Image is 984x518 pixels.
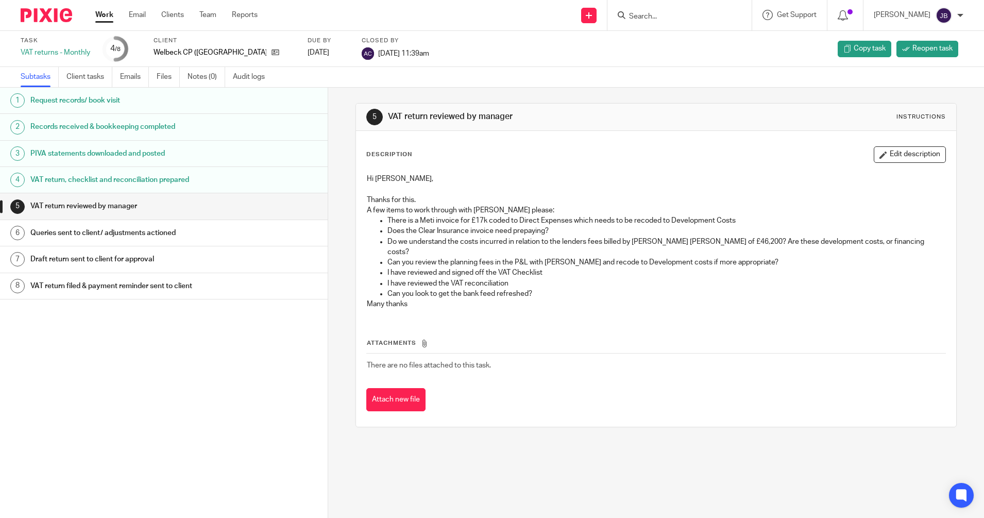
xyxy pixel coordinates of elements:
p: Do we understand the costs incurred in relation to the lenders fees billed by [PERSON_NAME] [PERS... [387,237,945,258]
div: 8 [10,279,25,293]
label: Closed by [362,37,429,45]
p: Welbeck CP ([GEOGRAPHIC_DATA]) Ltd [154,47,266,58]
h1: VAT return reviewed by manager [388,111,678,122]
p: Does the Clear Insurance invoice need prepaying? [387,226,945,236]
label: Client [154,37,295,45]
p: Hi [PERSON_NAME], [367,174,945,184]
img: svg%3E [362,47,374,60]
div: 4 [10,173,25,187]
a: Reopen task [896,41,958,57]
span: Copy task [854,43,886,54]
a: Copy task [838,41,891,57]
div: 4 [110,43,121,55]
input: Search [628,12,721,22]
span: There are no files attached to this task. [367,362,491,369]
p: Description [366,151,412,159]
div: VAT returns - Monthly [21,47,90,58]
p: Many thanks [367,299,945,309]
span: Reopen task [912,43,953,54]
button: Attach new file [366,388,426,411]
button: Edit description [874,146,946,163]
small: /8 [115,46,121,52]
a: Email [129,10,146,20]
div: 5 [10,199,25,214]
img: svg%3E [936,7,952,24]
h1: Queries sent to client/ adjustments actioned [30,225,222,241]
p: I have reviewed the VAT reconciliation [387,278,945,289]
div: 6 [10,226,25,240]
span: Attachments [367,340,416,346]
div: 1 [10,93,25,108]
span: [DATE] 11:39am [378,49,429,57]
div: [DATE] [308,47,349,58]
h1: Records received & bookkeeping completed [30,119,222,135]
img: Pixie [21,8,72,22]
a: Client tasks [66,67,112,87]
p: Can you look to get the bank feed refreshed? [387,289,945,299]
span: Get Support [777,11,817,19]
div: Instructions [896,113,946,121]
a: Clients [161,10,184,20]
a: Emails [120,67,149,87]
h1: VAT return filed & payment reminder sent to client [30,278,222,294]
p: There is a Meti invoice for £17k coded to Direct Expenses which needs to be recoded to Developmen... [387,215,945,226]
h1: Draft return sent to client for approval [30,252,222,267]
div: 3 [10,146,25,161]
h1: VAT return, checklist and reconciliation prepared [30,172,222,188]
p: Can you review the planning fees in the P&L with [PERSON_NAME] and recode to Development costs if... [387,257,945,268]
a: Team [199,10,216,20]
p: [PERSON_NAME] [874,10,930,20]
p: A few items to work through with [PERSON_NAME] please: [367,205,945,215]
h1: VAT return reviewed by manager [30,198,222,214]
a: Notes (0) [188,67,225,87]
label: Due by [308,37,349,45]
a: Subtasks [21,67,59,87]
a: Work [95,10,113,20]
a: Audit logs [233,67,273,87]
div: 5 [366,109,383,125]
h1: PIVA statements downloaded and posted [30,146,222,161]
label: Task [21,37,90,45]
div: 7 [10,252,25,266]
h1: Request records/ book visit [30,93,222,108]
p: I have reviewed and signed off the VAT Checklist [387,268,945,278]
a: Reports [232,10,258,20]
p: Thanks for this. [367,195,945,205]
div: 2 [10,120,25,135]
a: Files [157,67,180,87]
